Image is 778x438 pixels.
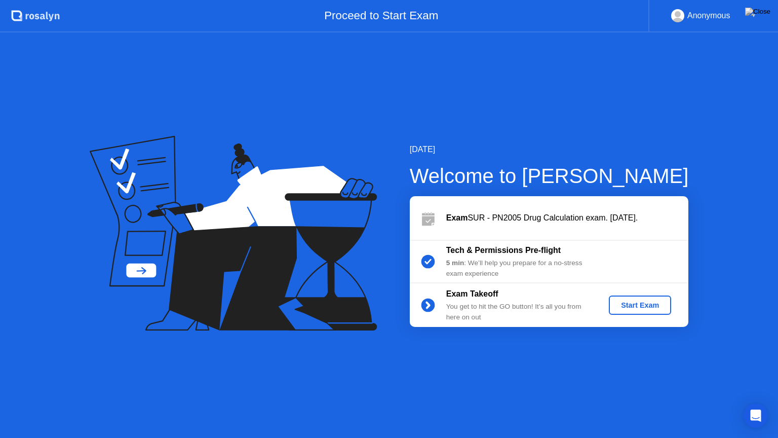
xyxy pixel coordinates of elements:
b: Exam Takeoff [446,289,498,298]
div: Anonymous [687,9,730,22]
img: Close [745,8,770,16]
b: 5 min [446,259,464,267]
b: Tech & Permissions Pre-flight [446,246,561,254]
div: Welcome to [PERSON_NAME] [410,161,689,191]
div: Start Exam [613,301,667,309]
div: [DATE] [410,143,689,156]
div: You get to hit the GO button! It’s all you from here on out [446,302,592,322]
b: Exam [446,213,468,222]
div: : We’ll help you prepare for a no-stress exam experience [446,258,592,279]
div: SUR - PN2005 Drug Calculation exam. [DATE]. [446,212,688,224]
button: Start Exam [609,296,671,315]
div: Open Intercom Messenger [744,404,768,428]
